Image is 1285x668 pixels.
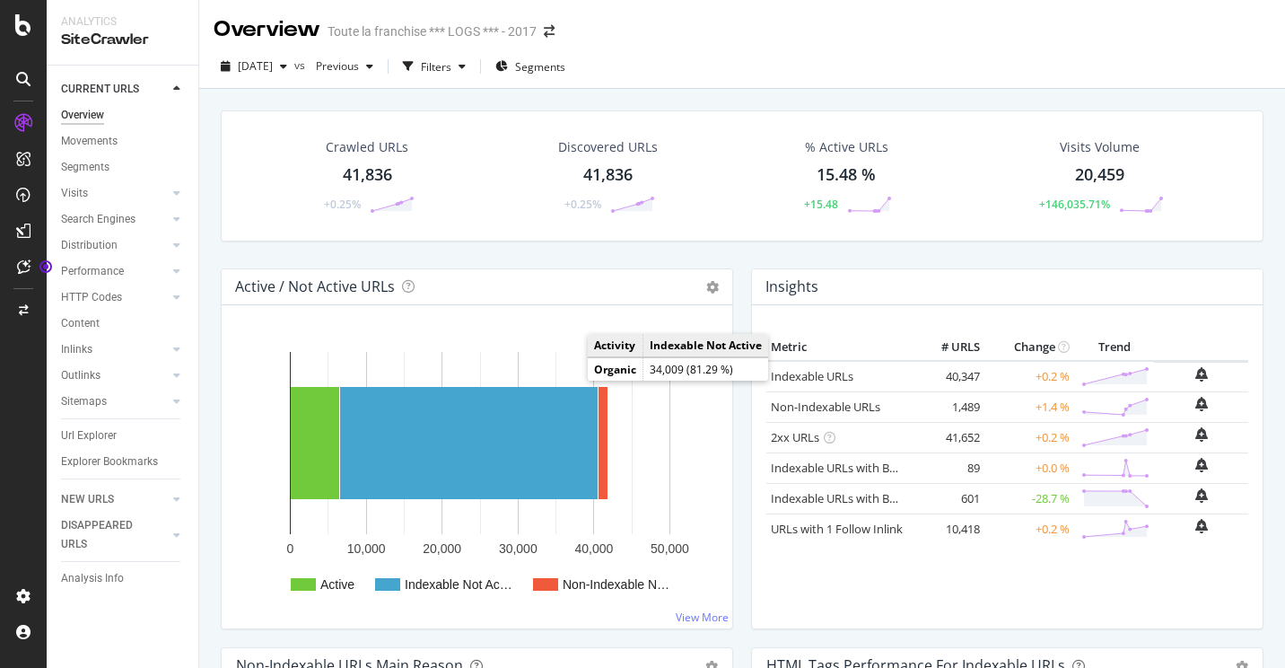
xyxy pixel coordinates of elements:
a: View More [676,610,729,625]
div: Content [61,314,100,333]
a: Url Explorer [61,426,186,445]
td: 601 [913,483,984,514]
div: 41,836 [583,163,633,187]
div: bell-plus [1195,488,1208,503]
div: DISAPPEARED URLS [61,516,152,554]
h4: Active / Not Active URLs [235,275,395,299]
td: 40,347 [913,361,984,392]
div: Explorer Bookmarks [61,453,158,471]
div: Toute la franchise *** LOGS *** - 2017 [328,22,537,40]
th: Change [984,334,1074,361]
button: [DATE] [214,52,294,81]
a: Sitemaps [61,392,168,411]
a: Indexable URLs with Bad H1 [771,460,921,476]
div: 20,459 [1075,163,1124,187]
a: URLs with 1 Follow Inlink [771,521,903,537]
a: HTTP Codes [61,288,168,307]
td: 41,652 [913,422,984,453]
div: Overview [61,106,104,125]
div: CURRENT URLS [61,80,139,99]
button: Filters [396,52,473,81]
td: Organic [588,358,643,382]
a: Overview [61,106,186,125]
div: Visits Volume [1060,138,1140,156]
div: +0.25% [564,197,601,212]
div: +146,035.71% [1039,197,1110,212]
td: 1,489 [913,391,984,422]
button: Previous [309,52,380,81]
div: SiteCrawler [61,30,184,50]
td: +0.2 % [984,361,1074,392]
a: DISAPPEARED URLS [61,516,168,554]
th: Trend [1074,334,1154,361]
div: NEW URLS [61,490,114,509]
i: Options [706,281,719,294]
a: Distribution [61,236,168,255]
text: 30,000 [499,541,538,556]
text: Non-Indexable N… [563,577,669,592]
iframe: Intercom live chat [1224,607,1267,650]
div: +0.25% [324,197,361,212]
text: Indexable Not Ac… [405,577,512,592]
span: 2025 Sep. 12th [238,58,273,74]
div: HTTP Codes [61,288,122,307]
div: Tooltip anchor [38,259,54,275]
div: +15.48 [804,197,838,212]
text: Active [320,577,354,592]
text: 20,000 [423,541,461,556]
td: +0.2 % [984,422,1074,453]
text: 10,000 [347,541,386,556]
td: -28.7 % [984,483,1074,514]
td: +1.4 % [984,391,1074,422]
button: Segments [488,52,573,81]
td: Activity [588,334,643,357]
div: Search Engines [61,210,135,229]
div: Crawled URLs [326,138,408,156]
a: Search Engines [61,210,168,229]
div: bell-plus [1195,427,1208,442]
div: Distribution [61,236,118,255]
div: 41,836 [343,163,392,187]
div: Filters [421,59,451,75]
div: Url Explorer [61,426,117,445]
div: Discovered URLs [558,138,658,156]
a: Indexable URLs with Bad Description [771,490,966,506]
a: Segments [61,158,186,177]
td: 34,009 (81.29 %) [643,358,769,382]
a: Visits [61,184,168,203]
span: vs [294,57,309,73]
div: Analytics [61,14,184,30]
div: Movements [61,132,118,151]
text: 40,000 [574,541,613,556]
div: bell-plus [1195,458,1208,472]
svg: A chart. [236,334,712,614]
a: CURRENT URLS [61,80,168,99]
a: Non-Indexable URLs [771,399,880,415]
div: Visits [61,184,88,203]
a: Performance [61,262,168,281]
text: 50,000 [651,541,689,556]
div: % Active URLs [805,138,888,156]
text: 0 [287,541,294,556]
span: Segments [515,59,565,75]
a: Indexable URLs [771,368,853,384]
th: # URLS [913,334,984,361]
a: NEW URLS [61,490,168,509]
th: Metric [766,334,913,361]
div: Inlinks [61,340,92,359]
a: Content [61,314,186,333]
div: Performance [61,262,124,281]
a: Outlinks [61,366,168,385]
div: Analysis Info [61,569,124,588]
div: bell-plus [1195,519,1208,533]
a: Explorer Bookmarks [61,453,186,471]
div: arrow-right-arrow-left [544,25,555,38]
div: Overview [214,14,320,45]
a: Movements [61,132,186,151]
div: bell-plus [1195,367,1208,382]
a: Inlinks [61,340,168,359]
div: 15.48 % [817,163,876,187]
a: Analysis Info [61,569,186,588]
td: +0.0 % [984,453,1074,483]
